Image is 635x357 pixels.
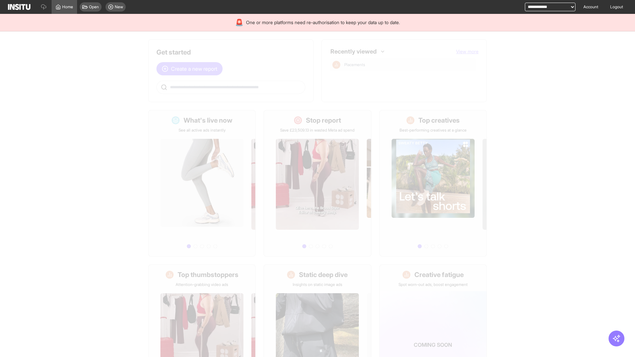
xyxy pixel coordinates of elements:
[89,4,99,10] span: Open
[235,18,243,27] div: 🚨
[115,4,123,10] span: New
[246,19,400,26] span: One or more platforms need re-authorisation to keep your data up to date.
[8,4,30,10] img: Logo
[62,4,73,10] span: Home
